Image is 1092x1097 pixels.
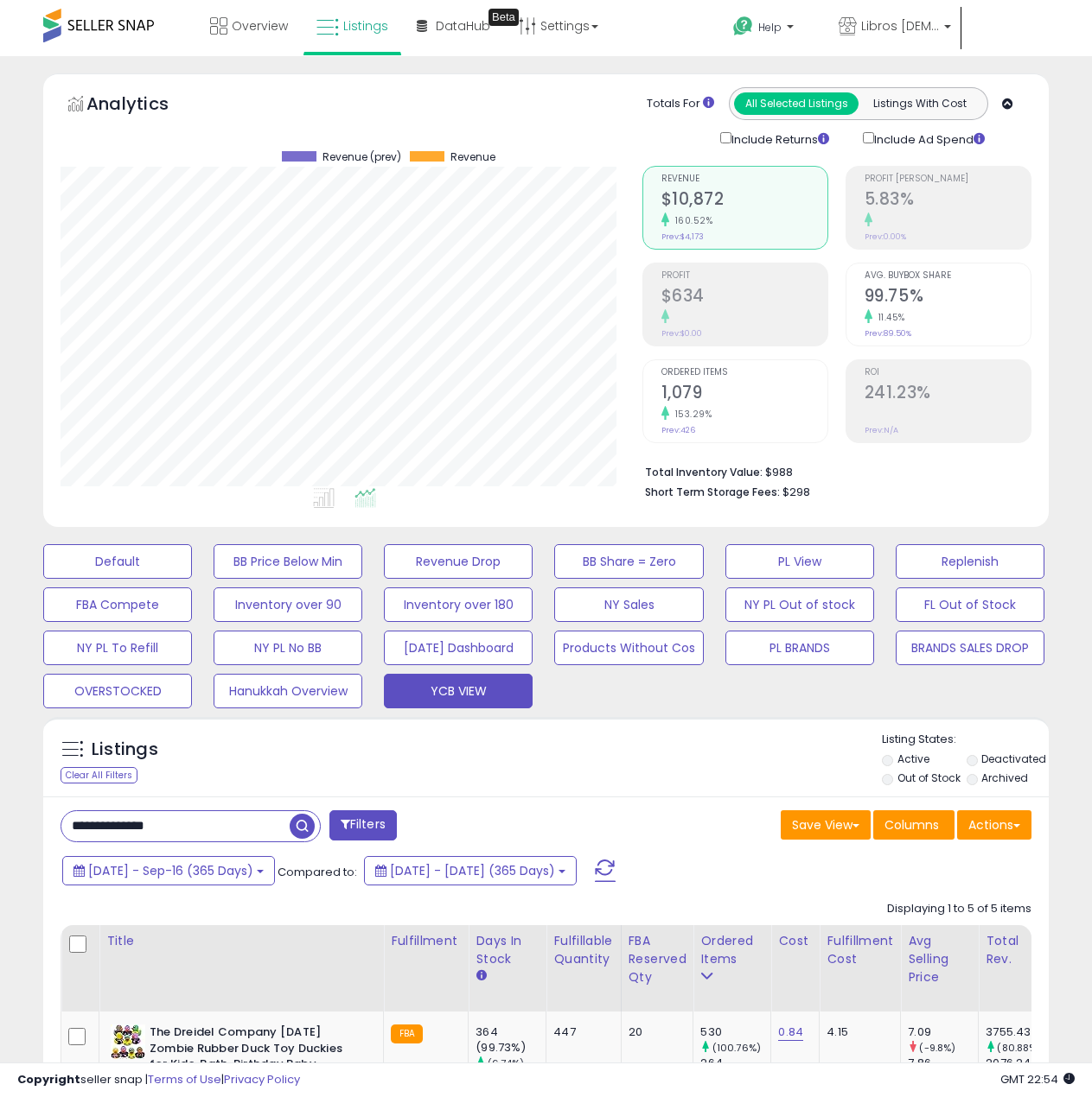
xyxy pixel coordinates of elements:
h2: 241.23% [865,383,1031,406]
div: Title [106,932,376,950]
a: 0.84 [778,1024,803,1041]
div: 264 [700,1056,770,1071]
button: PL BRANDS [725,631,874,665]
span: Overview [232,17,288,35]
small: Prev: 89.50% [865,328,911,339]
div: Fulfillment [391,932,461,950]
button: OVERSTOCKED [43,674,192,708]
div: Totals For [647,96,714,112]
div: FBA Reserved Qty [629,932,686,986]
span: ROI [865,368,1031,377]
div: Include Ad Spend [850,129,1012,149]
div: Total Rev. [986,932,1049,968]
span: Help [758,20,782,35]
small: Prev: 0.00% [865,231,906,242]
div: Days In Stock [476,932,539,968]
span: Revenue [661,174,827,184]
label: Out of Stock [897,770,961,785]
button: Filters [329,810,397,840]
span: Libros [DEMOGRAPHIC_DATA] [861,17,939,35]
b: Total Inventory Value: [645,465,763,479]
button: BRANDS SALES DROP [896,631,1044,665]
span: Avg. Buybox Share [865,271,1031,281]
div: Fulfillable Quantity [553,932,613,968]
small: 153.29% [669,408,712,421]
span: Compared to: [278,864,357,880]
div: 3755.43 [986,1024,1056,1040]
div: 4.15 [827,1024,887,1040]
button: Save View [781,810,871,840]
button: NY PL To Refill [43,631,192,665]
label: Archived [981,770,1028,785]
button: Listings With Cost [858,92,982,115]
button: [DATE] - [DATE] (365 Days) [364,856,577,885]
button: BB Price Below Min [214,544,362,579]
small: Prev: 426 [661,425,695,435]
div: 530 [700,1024,770,1040]
div: 2076.24 [986,1056,1056,1071]
span: DataHub [436,17,490,35]
small: Prev: N/A [865,425,898,435]
span: Listings [343,17,388,35]
button: Default [43,544,192,579]
div: Ordered Items [700,932,763,968]
div: Displaying 1 to 5 of 5 items [887,901,1031,917]
div: 20 [629,1024,680,1040]
div: Avg Selling Price [908,932,971,986]
span: Revenue (prev) [322,151,401,163]
small: Prev: $4,173 [661,231,704,242]
small: Prev: $0.00 [661,328,702,339]
li: $988 [645,460,1019,481]
h2: 5.83% [865,189,1031,212]
small: (100.76%) [712,1041,761,1055]
button: All Selected Listings [734,92,859,115]
h2: $10,872 [661,189,827,212]
small: FBA [391,1024,423,1043]
h2: 1,079 [661,383,827,406]
small: 160.52% [669,214,713,227]
button: FBA Compete [43,587,192,622]
button: Revenue Drop [384,544,533,579]
p: Listing States: [882,732,1049,748]
h5: Analytics [86,92,202,120]
div: Cost [778,932,812,950]
a: Help [719,3,823,56]
button: Actions [957,810,1031,840]
button: NY Sales [554,587,703,622]
button: [DATE] Dashboard [384,631,533,665]
small: 11.45% [872,311,905,324]
button: YCB VIEW [384,674,533,708]
button: Inventory over 90 [214,587,362,622]
span: Revenue [450,151,495,163]
button: Inventory over 180 [384,587,533,622]
i: Get Help [732,16,754,37]
h2: $634 [661,286,827,309]
span: [DATE] - Sep-16 (365 Days) [88,862,253,879]
strong: Copyright [17,1071,80,1087]
button: PL View [725,544,874,579]
small: (-9.8%) [919,1041,955,1055]
div: 7.09 [908,1024,978,1040]
div: seller snap | | [17,1072,300,1088]
h2: 99.75% [865,286,1031,309]
div: 7.86 [908,1056,978,1071]
span: 2025-09-17 22:54 GMT [1000,1071,1075,1087]
button: Replenish [896,544,1044,579]
button: NY PL No BB [214,631,362,665]
span: Ordered Items [661,368,827,377]
small: (6.74%) [488,1056,525,1070]
div: Clear All Filters [61,767,137,783]
div: 364 (99.73%) [476,1024,546,1056]
span: [DATE] - [DATE] (365 Days) [390,862,555,879]
button: Columns [873,810,955,840]
small: Days In Stock. [476,968,486,984]
div: Tooltip anchor [489,9,519,26]
button: NY PL Out of stock [725,587,874,622]
button: [DATE] - Sep-16 (365 Days) [62,856,275,885]
h5: Listings [92,738,158,762]
img: 510ERBFOv7L._SL40_.jpg [111,1024,145,1059]
b: Short Term Storage Fees: [645,485,780,499]
div: Fulfillment Cost [827,932,893,968]
small: (80.88%) [997,1041,1041,1055]
button: BB Share = Zero [554,544,703,579]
